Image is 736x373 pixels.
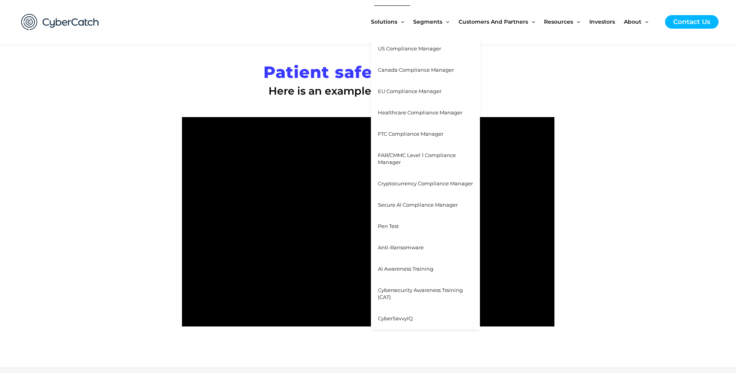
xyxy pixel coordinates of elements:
[151,62,585,83] h2: Patient safety is at risk
[371,194,480,216] a: Secure AI Compliance Manager
[528,5,535,38] span: Menu Toggle
[378,287,463,300] span: Cybersecurity Awareness Training (CAT)
[544,5,573,38] span: Resources
[371,81,480,102] a: EU Compliance Manager
[14,6,107,38] img: CyberCatch
[378,45,441,52] span: US Compliance Manager
[378,88,442,94] span: EU Compliance Manager
[371,38,480,59] a: US Compliance Manager
[371,216,480,237] a: Pen Test
[589,5,624,38] a: Investors
[624,5,641,38] span: About
[442,5,449,38] span: Menu Toggle
[371,59,480,81] a: Canada Compliance Manager
[371,237,480,258] a: Anti-Ransomware
[589,5,615,38] span: Investors
[378,244,424,250] span: Anti-Ransomware
[151,84,585,98] h2: Here is an example of a recent attack
[378,223,399,229] span: Pen Test
[371,280,480,308] a: Cybersecurity Awareness Training (CAT)
[378,152,456,166] span: FAR/CMMC Level 1 Compliance Manager
[371,5,397,38] span: Solutions
[459,5,528,38] span: Customers and Partners
[371,145,480,173] a: FAR/CMMC Level 1 Compliance Manager
[573,5,580,38] span: Menu Toggle
[641,5,648,38] span: Menu Toggle
[378,131,443,137] span: FTC Compliance Manager
[378,315,413,321] span: CyberSavvyIQ
[397,5,404,38] span: Menu Toggle
[371,5,657,38] nav: Site Navigation: New Main Menu
[378,67,454,73] span: Canada Compliance Manager
[182,117,554,326] iframe: vimeo Video Player
[371,173,480,194] a: Cryptocurrency Compliance Manager
[665,15,719,29] a: Contact Us
[371,258,480,280] a: AI Awareness Training
[378,266,433,272] span: AI Awareness Training
[378,109,462,116] span: Healthcare Compliance Manager
[378,202,458,208] span: Secure AI Compliance Manager
[371,123,480,145] a: FTC Compliance Manager
[413,5,442,38] span: Segments
[378,180,473,186] span: Cryptocurrency Compliance Manager
[371,102,480,123] a: Healthcare Compliance Manager
[371,308,480,329] a: CyberSavvyIQ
